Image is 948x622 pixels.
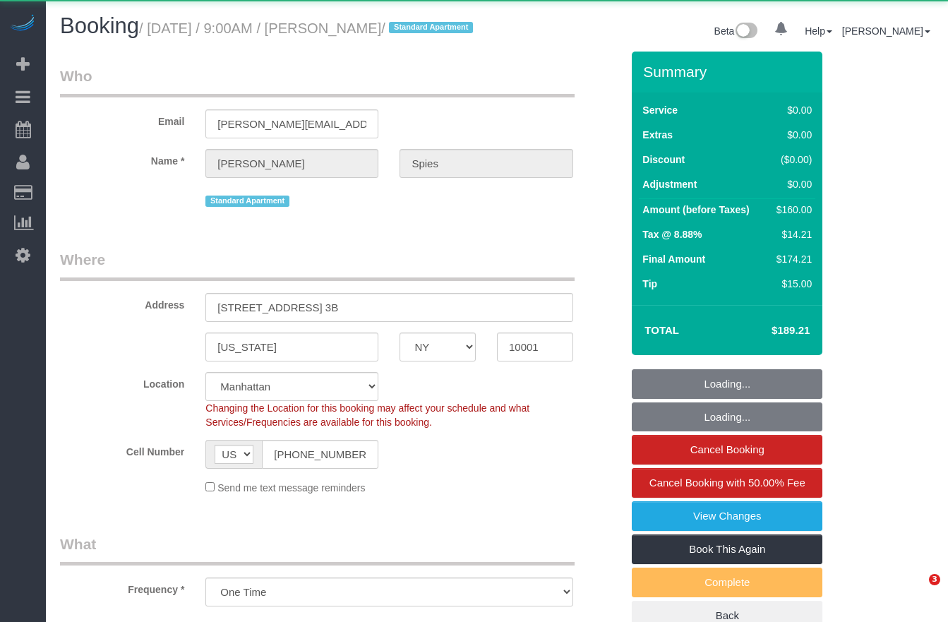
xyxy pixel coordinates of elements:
[205,149,378,178] input: First Name
[217,482,365,494] span: Send me text message reminders
[642,103,678,117] label: Service
[60,249,575,281] legend: Where
[60,534,575,566] legend: What
[205,402,529,428] span: Changing the Location for this booking may affect your schedule and what Services/Frequencies are...
[714,25,758,37] a: Beta
[929,574,940,585] span: 3
[771,177,812,191] div: $0.00
[205,333,378,361] input: City
[632,435,822,465] a: Cancel Booking
[642,177,697,191] label: Adjustment
[632,501,822,531] a: View Changes
[771,128,812,142] div: $0.00
[771,203,812,217] div: $160.00
[644,324,679,336] strong: Total
[381,20,477,36] span: /
[729,325,810,337] h4: $189.21
[60,66,575,97] legend: Who
[49,372,195,391] label: Location
[262,440,378,469] input: Cell Number
[649,477,805,489] span: Cancel Booking with 50.00% Fee
[389,22,473,33] span: Standard Apartment
[805,25,832,37] a: Help
[497,333,573,361] input: Zip Code
[8,14,37,34] img: Automaid Logo
[642,227,702,241] label: Tax @ 8.88%
[900,574,934,608] iframe: Intercom live chat
[642,203,749,217] label: Amount (before Taxes)
[642,128,673,142] label: Extras
[771,252,812,266] div: $174.21
[60,13,139,38] span: Booking
[400,149,572,178] input: Last Name
[771,277,812,291] div: $15.00
[642,277,657,291] label: Tip
[632,468,822,498] a: Cancel Booking with 50.00% Fee
[643,64,815,80] h3: Summary
[49,149,195,168] label: Name *
[771,103,812,117] div: $0.00
[771,227,812,241] div: $14.21
[642,252,705,266] label: Final Amount
[49,293,195,312] label: Address
[139,20,477,36] small: / [DATE] / 9:00AM / [PERSON_NAME]
[642,152,685,167] label: Discount
[49,578,195,597] label: Frequency *
[632,534,822,564] a: Book This Again
[205,196,289,207] span: Standard Apartment
[842,25,930,37] a: [PERSON_NAME]
[205,109,378,138] input: Email
[734,23,757,41] img: New interface
[771,152,812,167] div: ($0.00)
[49,440,195,459] label: Cell Number
[49,109,195,128] label: Email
